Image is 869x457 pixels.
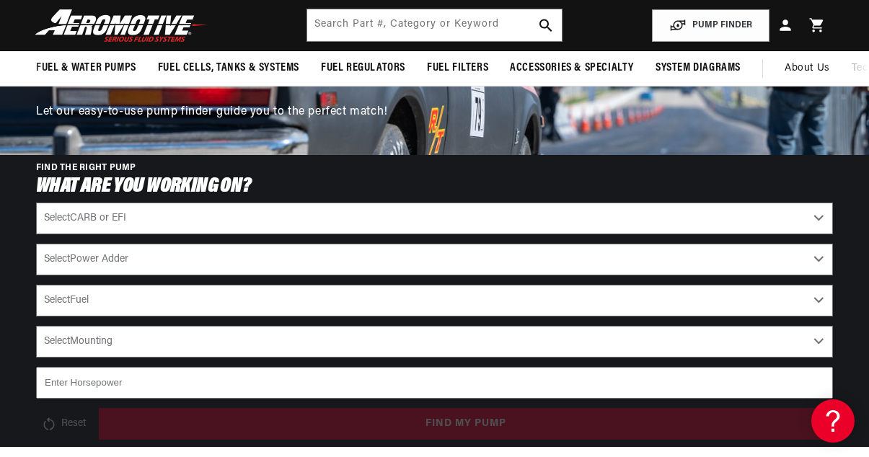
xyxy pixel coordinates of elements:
summary: Fuel & Water Pumps [25,51,147,85]
span: Fuel & Water Pumps [36,61,136,76]
span: System Diagrams [656,61,741,76]
summary: Fuel Filters [416,51,499,85]
button: search button [530,9,562,41]
summary: Accessories & Specialty [499,51,645,85]
summary: System Diagrams [645,51,751,85]
input: Search by Part Number, Category or Keyword [307,9,562,41]
span: About Us [785,63,830,74]
select: Power Adder [36,244,833,275]
span: Fuel Regulators [321,61,405,76]
span: Fuel Cells, Tanks & Systems [158,61,299,76]
button: PUMP FINDER [652,9,769,42]
a: About Us [774,51,841,86]
span: Accessories & Specialty [510,61,634,76]
select: Fuel [36,285,833,316]
span: FIND THE RIGHT PUMP [36,164,136,172]
span: Fuel Filters [427,61,488,76]
summary: Fuel Regulators [310,51,416,85]
img: Aeromotive [31,9,211,43]
select: CARB or EFI [36,203,833,234]
summary: Fuel Cells, Tanks & Systems [147,51,310,85]
input: Enter Horsepower [36,367,833,399]
select: Mounting [36,326,833,358]
span: What are you working on? [36,177,252,195]
p: Let our easy-to-use pump finder guide you to the perfect match! [36,103,526,122]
